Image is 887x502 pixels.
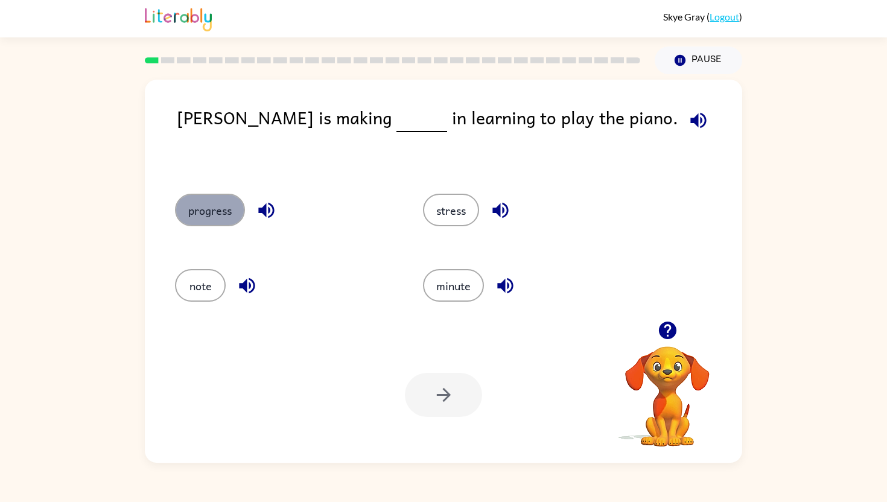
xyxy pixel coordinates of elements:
[423,194,479,226] button: stress
[423,269,484,302] button: minute
[175,194,245,226] button: progress
[175,269,226,302] button: note
[177,104,742,170] div: [PERSON_NAME] is making in learning to play the piano.
[710,11,739,22] a: Logout
[145,5,212,31] img: Literably
[663,11,742,22] div: ( )
[663,11,707,22] span: Skye Gray
[655,46,742,74] button: Pause
[607,328,728,448] video: Your browser must support playing .mp4 files to use Literably. Please try using another browser.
